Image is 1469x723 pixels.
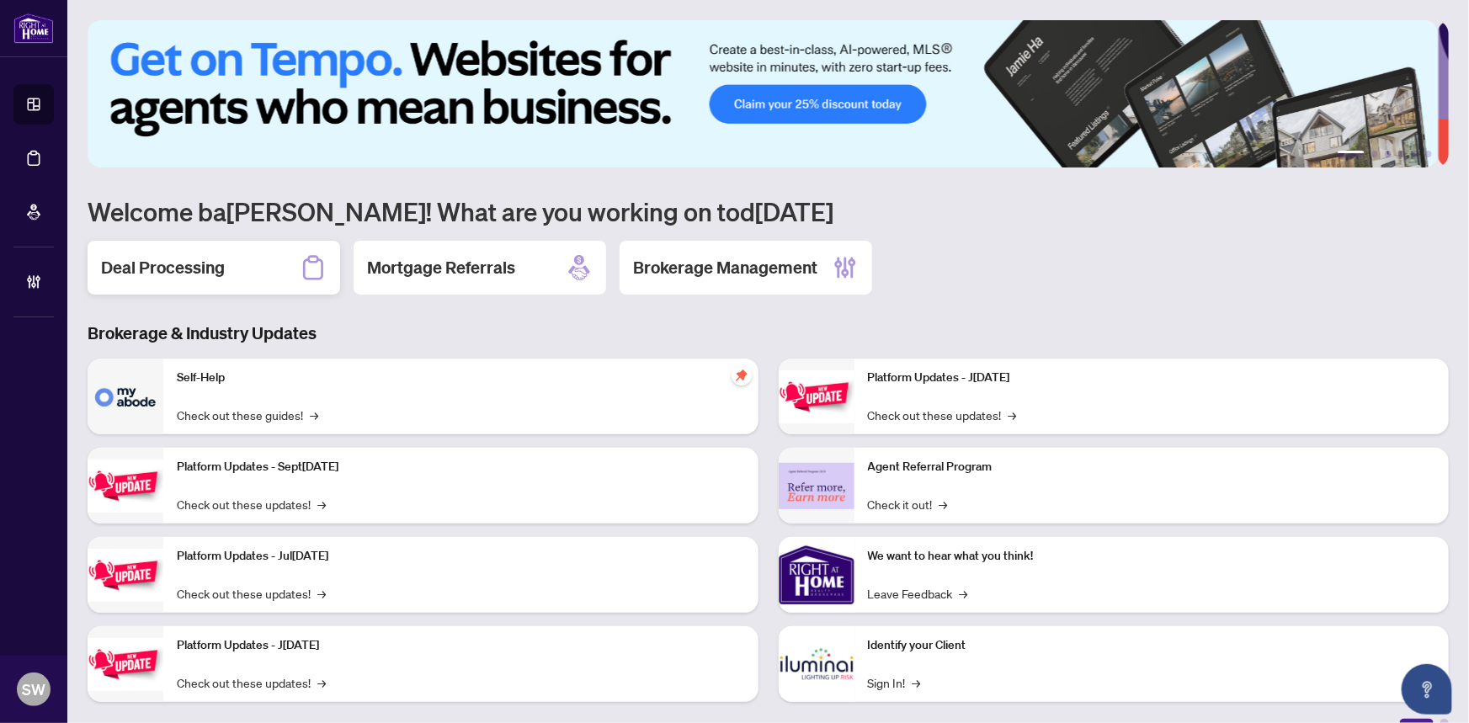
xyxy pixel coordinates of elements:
[939,495,948,513] span: →
[88,549,163,602] img: Platform Updates - July 21, 2025
[317,495,326,513] span: →
[88,460,163,513] img: Platform Updates - September 16, 2025
[88,638,163,691] img: Platform Updates - July 8, 2025
[868,673,921,692] a: Sign In!→
[732,365,752,385] span: pushpin
[177,495,326,513] a: Check out these updates!→
[633,256,817,279] h2: Brokerage Management
[101,256,225,279] h2: Deal Processing
[310,406,318,424] span: →
[367,256,515,279] h2: Mortgage Referrals
[1412,151,1418,157] button: 5
[88,195,1449,227] h1: Welcome ba[PERSON_NAME]! What are you working on tod[DATE]
[868,406,1017,424] a: Check out these updates!→
[177,458,745,476] p: Platform Updates - Sept[DATE]
[868,547,1436,566] p: We want to hear what you think!
[1398,151,1405,157] button: 4
[960,584,968,603] span: →
[779,463,854,509] img: Agent Referral Program
[22,678,45,701] span: SW
[913,673,921,692] span: →
[88,20,1438,167] img: Slide 0
[177,636,745,655] p: Platform Updates - J[DATE]
[1425,151,1432,157] button: 6
[868,636,1436,655] p: Identify your Client
[177,584,326,603] a: Check out these updates!→
[177,406,318,424] a: Check out these guides!→
[88,359,163,434] img: Self-Help
[779,537,854,613] img: We want to hear what you think!
[868,369,1436,387] p: Platform Updates - J[DATE]
[868,495,948,513] a: Check it out!→
[1385,151,1392,157] button: 3
[177,369,745,387] p: Self-Help
[317,673,326,692] span: →
[1009,406,1017,424] span: →
[1371,151,1378,157] button: 2
[88,322,1449,345] h3: Brokerage & Industry Updates
[1402,664,1452,715] button: Open asap
[868,458,1436,476] p: Agent Referral Program
[779,626,854,702] img: Identify your Client
[779,370,854,423] img: Platform Updates - June 23, 2025
[13,13,54,44] img: logo
[177,673,326,692] a: Check out these updates!→
[868,584,968,603] a: Leave Feedback→
[1338,151,1365,157] button: 1
[177,547,745,566] p: Platform Updates - Jul[DATE]
[317,584,326,603] span: →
